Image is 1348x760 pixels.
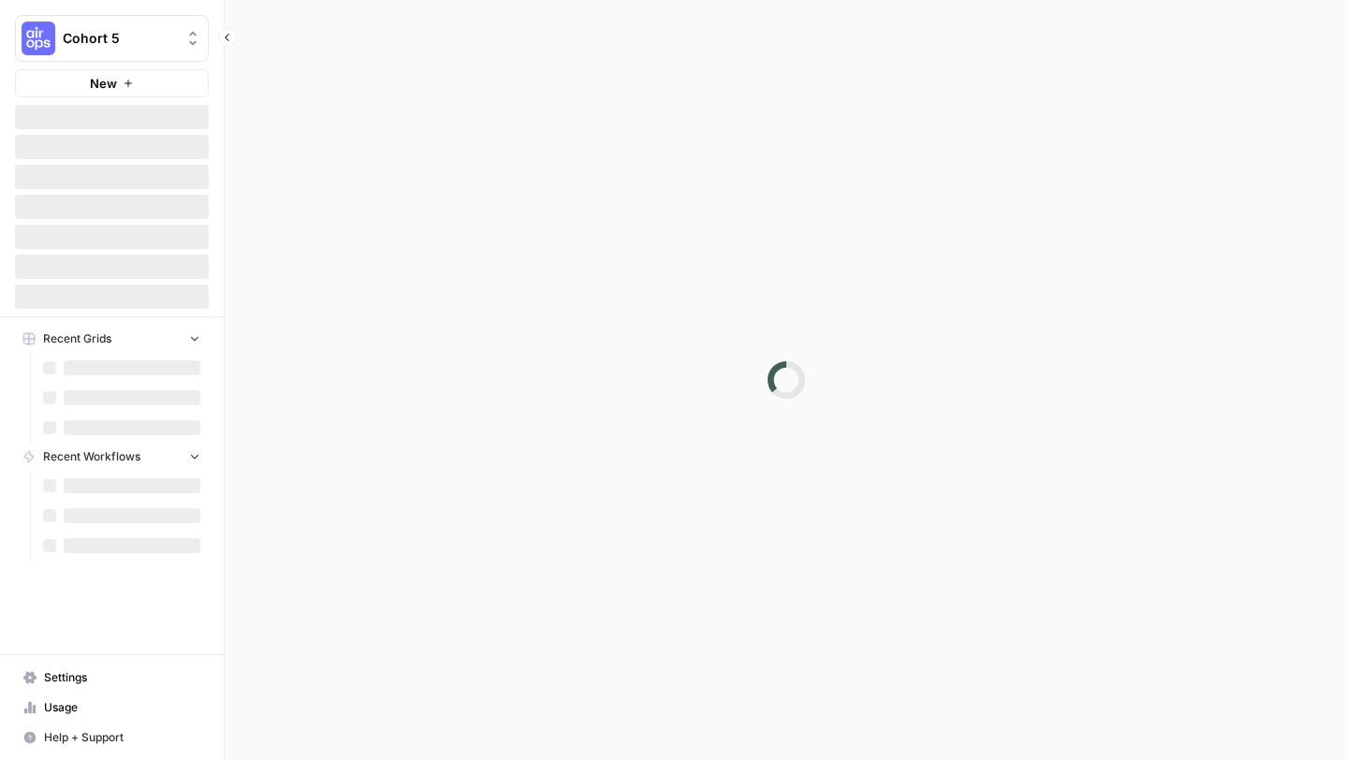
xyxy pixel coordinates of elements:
[43,448,140,465] span: Recent Workflows
[22,22,55,55] img: Cohort 5 Logo
[44,669,200,686] span: Settings
[44,729,200,746] span: Help + Support
[15,693,209,723] a: Usage
[15,663,209,693] a: Settings
[15,723,209,753] button: Help + Support
[15,443,209,471] button: Recent Workflows
[15,15,209,62] button: Workspace: Cohort 5
[15,325,209,353] button: Recent Grids
[90,74,117,93] span: New
[15,69,209,97] button: New
[63,29,176,48] span: Cohort 5
[44,699,200,716] span: Usage
[43,330,111,347] span: Recent Grids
